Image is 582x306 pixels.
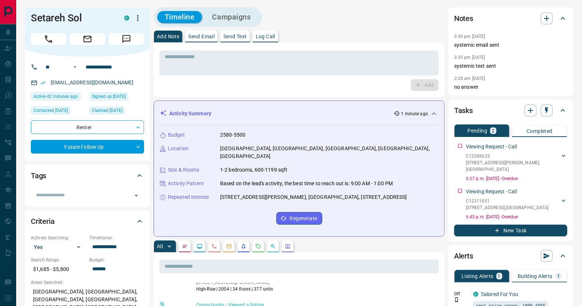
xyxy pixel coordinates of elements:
[92,93,126,100] span: Signed up [DATE]
[182,243,188,249] svg: Notes
[466,188,517,196] p: Viewing Request - Call
[160,107,438,120] div: Activity Summary1 minute ago
[31,235,86,241] p: Actively Searching:
[518,274,553,279] p: Building Alerts
[197,243,202,249] svg: Lead Browsing Activity
[466,198,549,204] p: C12311851
[124,15,129,21] div: condos.ca
[31,92,86,103] div: Mon Aug 18 2025
[40,80,46,85] svg: Email Verified
[31,167,144,184] div: Tags
[168,166,200,174] p: Size & Rooms
[220,166,288,174] p: 1-2 bedrooms, 600-1199 sqft
[220,193,407,201] p: [STREET_ADDRESS][PERSON_NAME], [GEOGRAPHIC_DATA], [STREET_ADDRESS]
[220,180,393,187] p: Based on the lead's activity, the best time to reach out is: 9:00 AM - 1:00 PM
[223,34,247,39] p: Send Text
[211,243,217,249] svg: Calls
[492,128,495,133] p: 2
[454,41,567,49] p: systemic email sent
[454,102,567,119] div: Tasks
[466,159,560,173] p: [STREET_ADDRESS][PERSON_NAME] , [GEOGRAPHIC_DATA]
[220,145,438,160] p: [GEOGRAPHIC_DATA], [GEOGRAPHIC_DATA], [GEOGRAPHIC_DATA], [GEOGRAPHIC_DATA], [GEOGRAPHIC_DATA]
[31,279,144,286] p: Areas Searched:
[466,204,549,211] p: [STREET_ADDRESS] , [GEOGRAPHIC_DATA]
[89,235,144,241] p: Timeframe:
[466,196,567,212] div: C12311851[STREET_ADDRESS],[GEOGRAPHIC_DATA]
[31,241,86,253] div: Yes
[466,153,560,159] p: C12288625
[31,120,144,134] div: Renter
[89,92,144,103] div: Mon Jul 07 2025
[188,34,215,39] p: Send Email
[454,297,459,302] svg: Push Notification Only
[454,250,473,262] h2: Alerts
[131,190,141,201] button: Open
[241,243,247,249] svg: Listing Alerts
[33,107,68,114] span: Contacted [DATE]
[31,12,113,24] h1: Setareh Sol
[168,180,204,187] p: Activity Pattern
[71,63,79,71] button: Open
[454,76,485,81] p: 2:28 am [DATE]
[31,33,66,45] span: Call
[461,274,493,279] p: Listing Alerts
[270,243,276,249] svg: Opportunities
[70,33,105,45] span: Email
[498,274,501,279] p: 1
[157,244,163,249] p: All
[454,13,473,24] h2: Notes
[454,83,567,91] p: no answer
[157,11,202,23] button: Timeline
[466,151,567,174] div: C12288625[STREET_ADDRESS][PERSON_NAME],[GEOGRAPHIC_DATA]
[31,106,86,117] div: Thu Jul 10 2025
[467,128,487,133] p: Pending
[92,107,122,114] span: Claimed [DATE]
[31,140,144,154] div: Future Follow Up
[454,225,567,236] button: New Task
[466,143,517,151] p: Viewing Request - Call
[454,62,567,70] p: systemic text sent
[196,286,273,292] p: High-Rise | 2004 | 34 floors | 377 units
[169,110,211,117] p: Activity Summary
[454,105,473,116] h2: Tasks
[481,291,518,297] a: Tailored For You
[255,243,261,249] svg: Requests
[285,243,291,249] svg: Agent Actions
[454,10,567,27] div: Notes
[473,292,478,297] div: condos.ca
[256,34,275,39] p: Log Call
[157,34,179,39] p: Add Note
[109,33,144,45] span: Message
[454,34,485,39] p: 3:36 pm [DATE]
[401,110,428,117] p: 1 minute ago
[31,212,144,230] div: Criteria
[89,106,144,117] div: Mon Jul 07 2025
[31,257,86,263] p: Search Range:
[454,55,485,60] p: 3:35 pm [DATE]
[205,11,258,23] button: Campaigns
[557,274,560,279] p: 1
[226,243,232,249] svg: Emails
[220,131,245,139] p: 2580-5500
[466,175,567,182] p: 6:27 p.m. [DATE] - Overdue
[89,257,144,263] p: Budget:
[454,247,567,265] div: Alerts
[454,291,469,297] p: Off
[527,129,553,134] p: Completed
[168,131,185,139] p: Budget
[31,170,46,182] h2: Tags
[168,193,209,201] p: Repeated Interest
[31,263,86,275] p: $1,685 - $5,800
[276,212,322,225] button: Regenerate
[466,214,567,220] p: 6:45 p.m. [DATE] - Overdue
[31,215,55,227] h2: Criteria
[168,145,188,152] p: Location
[51,80,134,85] a: [EMAIL_ADDRESS][DOMAIN_NAME]
[33,93,78,100] span: Active 42 minutes ago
